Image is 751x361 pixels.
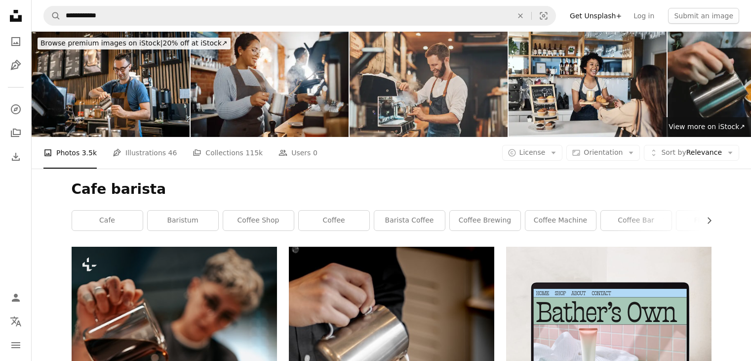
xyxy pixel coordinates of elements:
[502,145,563,161] button: License
[223,211,294,230] a: coffee shop
[566,145,640,161] button: Orientation
[72,180,711,198] h1: Cafe barista
[6,147,26,167] a: Download History
[676,211,747,230] a: flat white
[628,8,660,24] a: Log in
[6,312,26,331] button: Language
[113,137,177,169] a: Illustrations 46
[313,147,317,158] span: 0
[669,123,745,131] span: View more on iStock ↗
[44,6,61,25] button: Search Unsplash
[72,211,143,230] a: cafe
[510,6,531,25] button: Clear
[191,32,349,137] img: Beautiful Latin American Female Barista with Short Hair and Glasses is Making a Cup of Tasty Capp...
[6,32,26,51] a: Photos
[663,117,751,137] a: View more on iStock↗
[299,211,369,230] a: coffee
[564,8,628,24] a: Get Unsplash+
[532,6,555,25] button: Visual search
[644,145,739,161] button: Sort byRelevance
[6,123,26,143] a: Collections
[148,211,218,230] a: baristum
[350,32,508,137] img: Male barista making cappuccino
[584,148,623,156] span: Orientation
[278,137,317,169] a: Users 0
[700,211,711,230] button: scroll list to the right
[40,39,162,47] span: Browse premium images on iStock |
[6,99,26,119] a: Explore
[661,148,722,158] span: Relevance
[6,55,26,75] a: Illustrations
[245,147,263,158] span: 115k
[6,335,26,355] button: Menu
[168,147,177,158] span: 46
[32,32,237,55] a: Browse premium images on iStock|20% off at iStock↗
[32,32,190,137] img: Male barista making coffee for customers at the bar
[450,211,520,230] a: coffee brewing
[193,137,263,169] a: Collections 115k
[374,211,445,230] a: barista coffee
[601,211,672,230] a: coffee bar
[519,148,546,156] span: License
[38,38,231,49] div: 20% off at iStock ↗
[668,8,739,24] button: Submit an image
[525,211,596,230] a: coffee machine
[509,32,667,137] img: Good service goes a long way
[43,6,556,26] form: Find visuals sitewide
[661,148,686,156] span: Sort by
[6,288,26,308] a: Log in / Sign up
